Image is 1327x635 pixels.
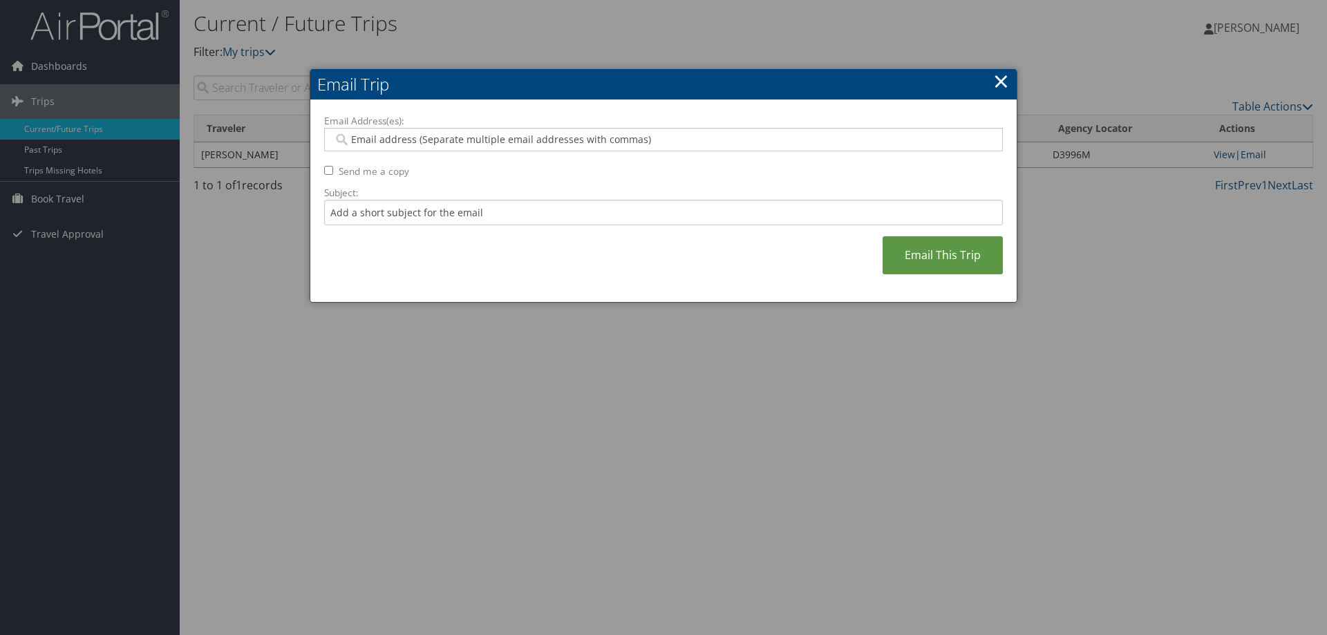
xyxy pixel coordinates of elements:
a: Email This Trip [883,236,1003,274]
input: Add a short subject for the email [324,200,1003,225]
label: Subject: [324,186,1003,200]
h2: Email Trip [310,69,1017,99]
label: Email Address(es): [324,114,1003,128]
label: Send me a copy [339,164,409,178]
a: × [993,67,1009,95]
input: Email address (Separate multiple email addresses with commas) [333,133,993,146]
